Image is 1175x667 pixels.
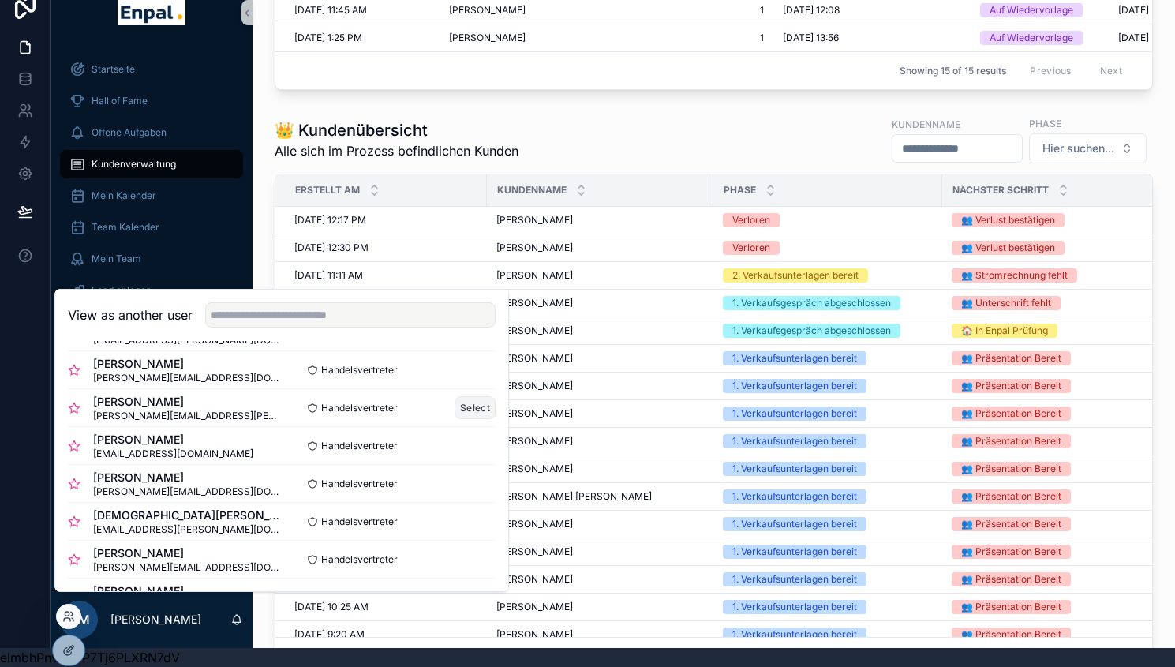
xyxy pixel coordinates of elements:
span: [DATE] [1118,32,1149,44]
div: 👥 Präsentation Bereit [961,351,1061,365]
span: [DATE] [1118,4,1149,17]
a: Auf Wiedervorlage [980,3,1108,17]
a: Offene Aufgaben [60,118,243,147]
a: 1. Verkaufsunterlagen bereit [723,489,933,504]
div: 1. Verkaufsunterlagen bereit [732,462,857,476]
span: Startseite [92,63,135,76]
span: Handelsvertreter [321,515,398,528]
span: [PERSON_NAME] [449,32,526,44]
a: Verloren [723,213,933,227]
a: [DATE] 12:17 PM [294,214,477,227]
span: Erstellt Am [295,184,360,197]
div: 1. Verkaufsunterlagen bereit [732,407,857,421]
span: [PERSON_NAME][EMAIL_ADDRESS][PERSON_NAME][DOMAIN_NAME] [93,410,282,422]
a: [PERSON_NAME] [449,32,593,44]
a: [PERSON_NAME] [496,601,704,613]
a: [DATE] 13:56 [783,32,961,44]
p: [PERSON_NAME] [110,612,201,628]
span: [PERSON_NAME] [496,380,573,392]
span: Hall of Fame [92,95,148,107]
span: Kundenname [497,184,567,197]
div: 👥 Präsentation Bereit [961,545,1061,559]
a: [DATE] 12:08 [783,4,961,17]
label: Phase [1029,116,1061,130]
a: [PERSON_NAME] [496,269,704,282]
span: Offene Aufgaben [92,126,167,139]
span: [PERSON_NAME] [449,4,526,17]
span: [EMAIL_ADDRESS][PERSON_NAME][DOMAIN_NAME] [93,523,282,536]
a: Verloren [723,241,933,255]
a: 1 [612,32,764,44]
span: [DATE] 12:08 [783,4,840,17]
span: [DATE] 1:25 PM [294,32,362,44]
span: Showing 15 of 15 results [900,65,1006,77]
span: [PERSON_NAME] [496,269,573,282]
a: [DATE] 1:25 PM [294,32,430,44]
span: Mein Kalender [92,189,156,202]
div: Verloren [732,213,770,227]
span: [PERSON_NAME] [496,518,573,530]
span: [PERSON_NAME] [93,545,282,561]
div: 👥 Präsentation Bereit [961,379,1061,393]
button: Select Button [1029,133,1147,163]
a: Kundenverwaltung [60,150,243,178]
span: Hier suchen... [1042,141,1114,156]
a: [PERSON_NAME] [496,545,704,558]
a: 1. Verkaufsunterlagen bereit [723,600,933,614]
span: [PERSON_NAME] [496,324,573,337]
a: Mein Team [60,245,243,273]
a: [PERSON_NAME] [496,352,704,365]
a: 1. Verkaufsunterlagen bereit [723,572,933,586]
a: 1. Verkaufsgespräch abgeschlossen [723,324,933,338]
a: Lead anlegen [60,276,243,305]
div: 2. Verkaufsunterlagen bereit [732,268,859,283]
span: [PERSON_NAME] [93,470,282,485]
a: [DATE] 12:30 PM [294,242,477,254]
span: [PERSON_NAME] [496,435,573,448]
span: [DATE] 13:56 [783,32,839,44]
div: 1. Verkaufsunterlagen bereit [732,572,857,586]
div: 👥 Präsentation Bereit [961,462,1061,476]
span: [PERSON_NAME][EMAIL_ADDRESS][DOMAIN_NAME] [93,561,282,574]
span: [PERSON_NAME] [496,573,573,586]
span: Phase [724,184,756,197]
span: [PERSON_NAME] [496,601,573,613]
span: [PERSON_NAME] [496,242,573,254]
div: 👥 Präsentation Bereit [961,407,1061,421]
span: [EMAIL_ADDRESS][DOMAIN_NAME] [93,448,253,460]
a: [DATE] 10:25 AM [294,601,477,613]
span: [PERSON_NAME][EMAIL_ADDRESS][DOMAIN_NAME] [93,485,282,498]
a: 1. Verkaufsunterlagen bereit [723,434,933,448]
a: 1. Verkaufsunterlagen bereit [723,545,933,559]
a: [PERSON_NAME] [496,435,704,448]
div: 👥 Präsentation Bereit [961,600,1061,614]
div: 1. Verkaufsunterlagen bereit [732,600,857,614]
label: Kundenname [892,117,960,131]
span: Handelsvertreter [321,478,398,490]
div: 👥 Präsentation Bereit [961,489,1061,504]
span: [PERSON_NAME] [PERSON_NAME] [496,490,652,503]
span: [PERSON_NAME] [496,297,573,309]
div: 1. Verkaufsunterlagen bereit [732,489,857,504]
a: [PERSON_NAME] [496,214,704,227]
span: [PERSON_NAME] [496,463,573,475]
span: Lead anlegen [92,284,152,297]
a: Hall of Fame [60,87,243,115]
span: Mein Team [92,253,141,265]
div: 👥 Präsentation Bereit [961,572,1061,586]
a: 1. Verkaufsunterlagen bereit [723,462,933,476]
span: Handelsvertreter [321,364,398,377]
span: [PERSON_NAME] [496,407,573,420]
h2: View as another user [68,305,193,324]
a: 1 [612,4,764,17]
span: [PERSON_NAME] [496,352,573,365]
span: Kundenverwaltung [92,158,176,170]
a: 1. Verkaufsunterlagen bereit [723,351,933,365]
div: 👥 Verlust bestätigen [961,213,1055,227]
span: [PERSON_NAME] [496,545,573,558]
span: [DATE] 12:30 PM [294,242,369,254]
span: Handelsvertreter [321,440,398,452]
a: 1. Verkaufsunterlagen bereit [723,407,933,421]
